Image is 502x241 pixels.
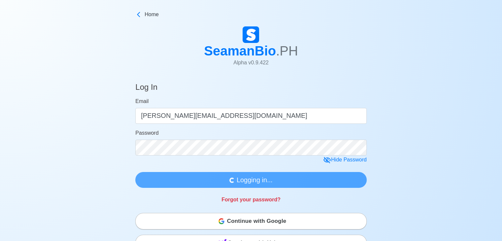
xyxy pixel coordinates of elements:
[227,215,286,228] span: Continue with Google
[204,26,298,72] a: SeamanBio.PHAlpha v0.9.422
[135,108,367,124] input: Your email
[135,98,149,104] span: Email
[135,11,367,18] a: Home
[243,26,259,43] img: Logo
[323,156,367,164] div: Hide Password
[204,59,298,67] p: Alpha v 0.9.422
[135,172,367,188] button: Logging in...
[135,83,157,95] h4: Log In
[276,44,298,58] span: .PH
[135,130,158,136] span: Password
[204,43,298,59] h1: SeamanBio
[221,197,281,202] a: Forgot your password?
[135,213,367,229] button: Continue with Google
[145,11,159,18] span: Home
